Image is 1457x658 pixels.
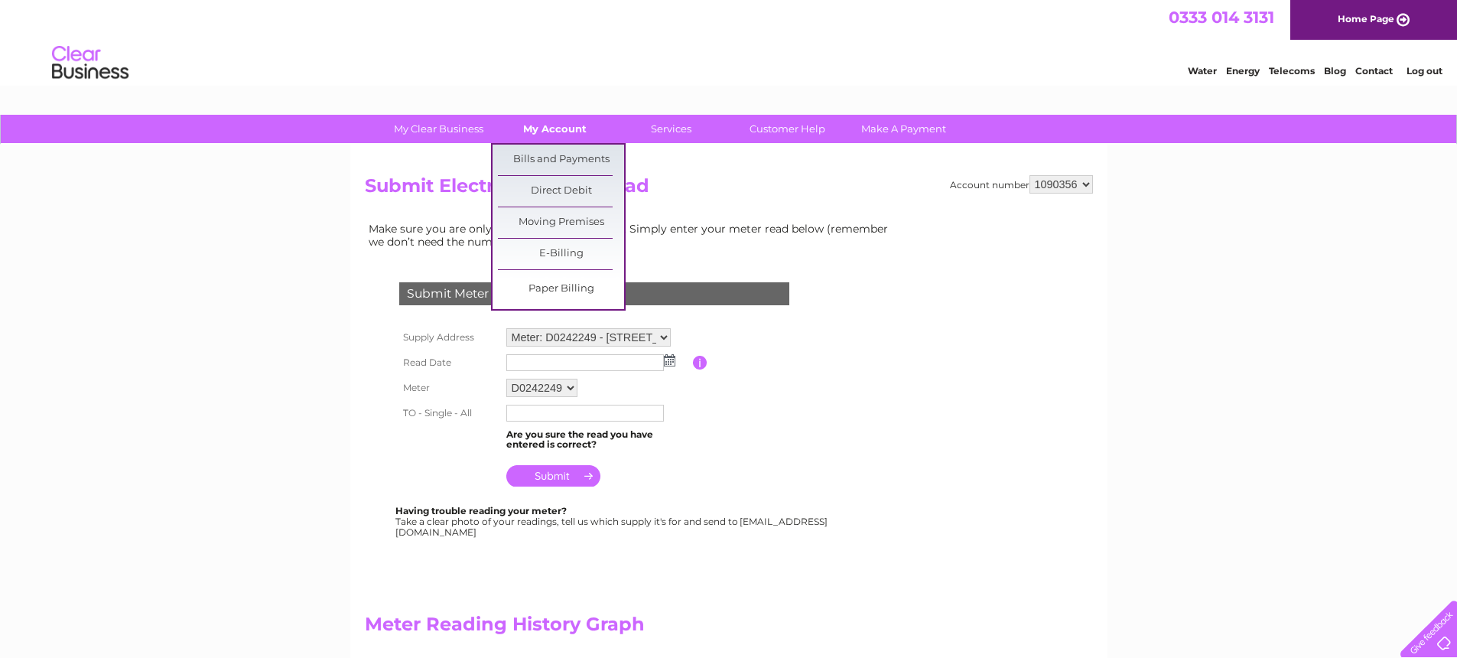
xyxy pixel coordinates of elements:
a: Blog [1324,65,1346,77]
td: Make sure you are only paying for what you use. Simply enter your meter read below (remember we d... [365,219,900,251]
a: Moving Premises [498,207,624,238]
img: logo.png [51,40,129,86]
a: Direct Debit [498,176,624,207]
div: Take a clear photo of your readings, tell us which supply it's for and send to [EMAIL_ADDRESS][DO... [395,506,830,537]
a: Telecoms [1269,65,1315,77]
div: Clear Business is a trading name of Verastar Limited (registered in [GEOGRAPHIC_DATA] No. 3667643... [368,8,1091,74]
a: My Account [492,115,618,143]
a: E-Billing [498,239,624,269]
a: 0333 014 3131 [1169,8,1274,27]
img: ... [664,354,675,366]
th: Supply Address [395,324,502,350]
div: Submit Meter Read [399,282,789,305]
a: Paper Billing [498,274,624,305]
h2: Submit Electricity Meter Read [365,175,1093,204]
a: Services [608,115,734,143]
a: Customer Help [724,115,850,143]
a: Bills and Payments [498,145,624,175]
h2: Meter Reading History Graph [365,614,900,643]
a: Water [1188,65,1217,77]
a: Make A Payment [841,115,967,143]
th: Read Date [395,350,502,375]
th: TO - Single - All [395,401,502,425]
a: My Clear Business [376,115,502,143]
input: Information [693,356,707,370]
a: Log out [1407,65,1442,77]
input: Submit [506,465,600,487]
th: Meter [395,375,502,401]
b: Having trouble reading your meter? [395,505,567,516]
a: Contact [1355,65,1393,77]
div: Account number [950,175,1093,194]
a: Energy [1226,65,1260,77]
td: Are you sure the read you have entered is correct? [502,425,693,454]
